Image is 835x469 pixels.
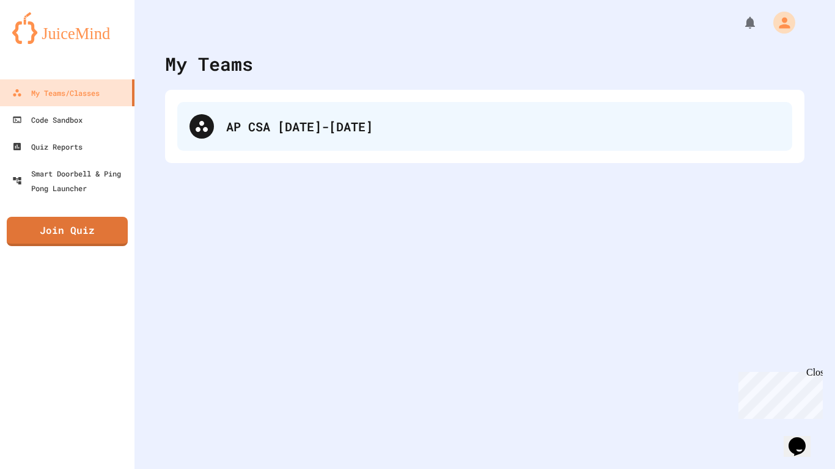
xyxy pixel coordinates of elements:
[784,420,823,457] iframe: chat widget
[734,367,823,419] iframe: chat widget
[7,217,128,246] a: Join Quiz
[12,112,83,127] div: Code Sandbox
[177,102,792,151] div: AP CSA [DATE]-[DATE]
[12,85,100,100] div: My Teams/Classes
[12,139,83,154] div: Quiz Reports
[226,117,780,136] div: AP CSA [DATE]-[DATE]
[760,9,798,37] div: My Account
[12,12,122,44] img: logo-orange.svg
[12,166,130,195] div: Smart Doorbell & Ping Pong Launcher
[165,50,253,78] div: My Teams
[720,12,760,33] div: My Notifications
[5,5,84,78] div: Chat with us now!Close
